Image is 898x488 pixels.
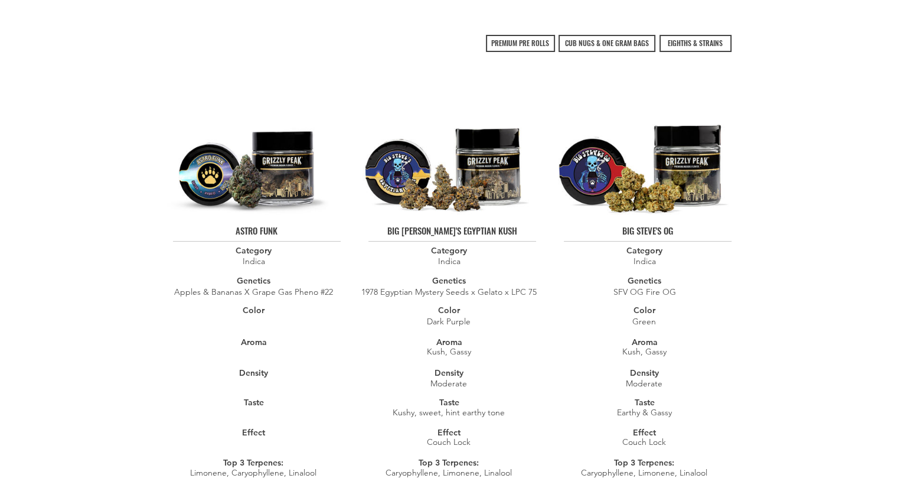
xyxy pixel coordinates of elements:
[559,35,655,52] a: CUB NUGS & ONE GRAM BAGS
[355,97,536,216] img: BIG STEVE'S EGYPTIAN KUSH
[243,256,265,266] span: Indica
[551,97,732,216] img: BIG STEVE'S OG
[237,275,270,286] span: Genetics
[361,287,537,297] span: 1978 Egyptian Mystery Seeds x Gelato x LPC 75
[160,97,341,216] img: ASTRO FUNK
[634,256,656,266] span: Indica
[439,397,459,408] span: Taste
[617,407,672,418] span: Earthy & Gassy
[622,346,667,357] span: Kush, Gassy
[626,245,662,256] span: Category
[634,305,655,315] span: Color
[241,337,267,347] span: Aroma
[427,316,471,327] span: Dark Purple
[431,245,467,256] span: Category
[242,427,265,438] span: Effect
[436,337,462,347] span: Aroma
[486,35,555,52] a: PREMIUM PRE ROLLS
[581,467,707,478] span: Caryophyllene, Limonene, Linalool
[393,407,505,418] span: Kushy, sweet, hint earthy tone
[236,224,277,237] span: ASTRO FUNK
[386,467,512,478] span: Caryophyllene, Limonene, Linalool
[190,467,316,478] span: Limonene, Caryophyllene, Linalool
[430,378,467,389] span: ​Moderate
[491,38,549,48] span: PREMIUM PRE ROLLS
[435,367,463,378] span: Density
[633,427,656,438] span: Effect
[239,367,268,378] span: Density
[632,316,656,327] span: Green
[622,224,673,237] span: BIG STEVE'S OG
[613,287,676,297] span: SFV OG Fire OG
[659,35,732,52] a: EIGHTHS & STRAINS
[419,457,479,468] span: Top 3 Terpenes:
[236,245,272,256] span: Category
[626,378,662,389] span: ​Moderate
[243,305,264,315] span: Color
[565,38,649,48] span: CUB NUGS & ONE GRAM BAGS
[427,346,471,357] span: Kush, Gassy
[628,275,661,286] span: Genetics
[427,437,471,447] span: Couch Lock
[387,224,517,237] span: BIG [PERSON_NAME]'S EGYPTIAN KUSH
[223,457,283,468] span: Top 3 Terpenes:
[244,397,264,408] span: Taste
[635,397,655,408] span: Taste
[632,337,658,347] span: Aroma
[614,457,674,468] span: Top 3 Terpenes:
[668,38,723,48] span: EIGHTHS & STRAINS
[174,287,333,297] span: Apples & Bananas X Grape Gas Pheno #22
[438,305,460,315] span: Color
[437,427,461,438] span: Effect
[630,367,659,378] span: Density
[622,437,666,447] span: Couch Lock
[438,256,461,266] span: Indica
[432,275,466,286] span: Genetics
